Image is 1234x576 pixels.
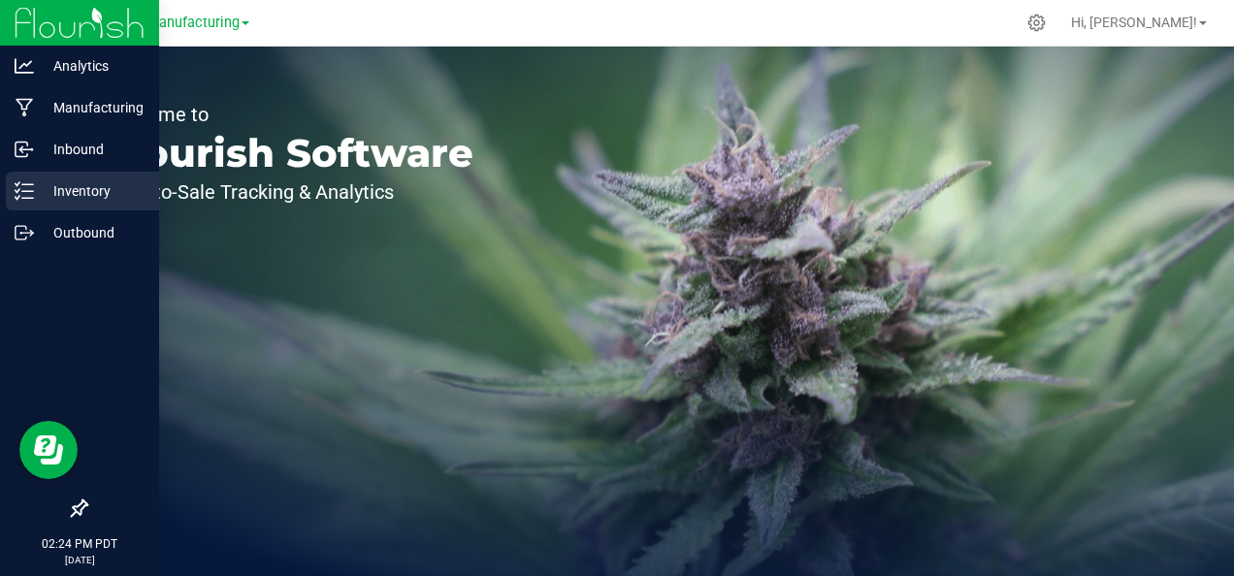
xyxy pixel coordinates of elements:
[15,140,34,159] inline-svg: Inbound
[34,54,150,78] p: Analytics
[1071,15,1197,30] span: Hi, [PERSON_NAME]!
[15,181,34,201] inline-svg: Inventory
[19,421,78,479] iframe: Resource center
[34,221,150,244] p: Outbound
[34,96,150,119] p: Manufacturing
[15,223,34,242] inline-svg: Outbound
[146,15,240,31] span: Manufacturing
[1024,14,1049,32] div: Manage settings
[9,535,150,553] p: 02:24 PM PDT
[9,553,150,567] p: [DATE]
[15,56,34,76] inline-svg: Analytics
[34,138,150,161] p: Inbound
[105,105,473,124] p: Welcome to
[105,134,473,173] p: Flourish Software
[34,179,150,203] p: Inventory
[15,98,34,117] inline-svg: Manufacturing
[105,182,473,202] p: Seed-to-Sale Tracking & Analytics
